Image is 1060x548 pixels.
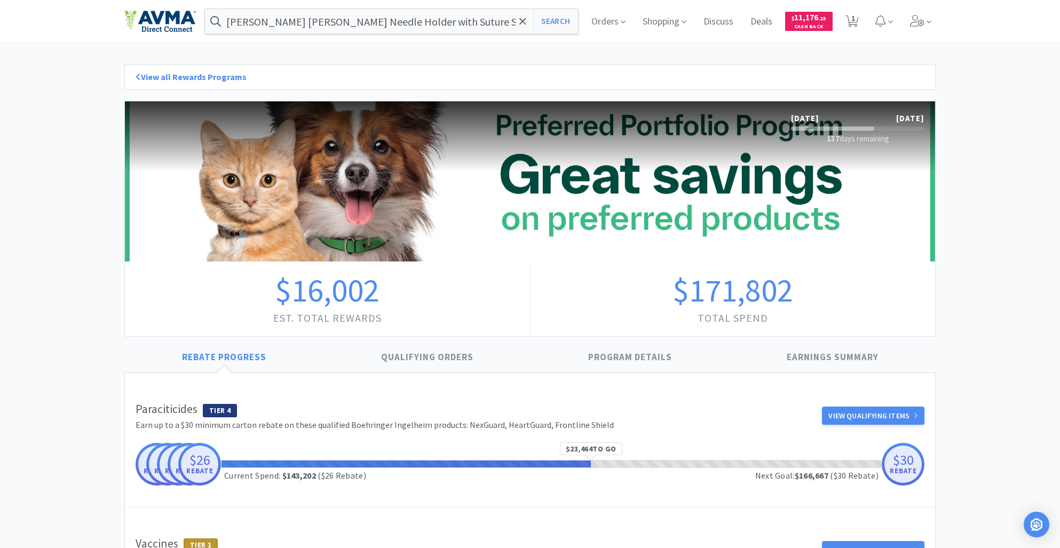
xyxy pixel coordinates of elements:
[791,112,819,125] h2: [DATE]
[154,453,181,467] h1: $12
[273,271,382,309] h2: $16,002
[182,351,266,363] span: Rebate Progress
[273,309,382,327] h3: est. Total Rewards
[381,351,473,363] span: Qualifying Orders
[165,467,192,475] h2: Rebate
[186,467,213,475] h2: Rebate
[673,271,793,309] h2: $171,802
[787,351,879,363] span: Earnings Summary
[533,9,578,34] button: Search
[795,470,828,481] strong: $166,667
[699,17,738,27] a: Discuss
[827,133,840,144] strong: 137
[890,467,917,475] h2: Rebate
[176,453,203,467] h1: $22
[203,404,237,417] span: Tier 4
[186,453,213,467] h1: $26
[144,467,171,475] h2: Rebate
[205,9,578,34] input: Search by item, sku, manufacturer, ingredient, size...
[144,453,171,467] h1: $0
[136,400,614,418] h1: Paraciticides
[890,453,917,467] h1: $30
[136,72,247,82] a: View all Rewards Programs
[818,15,826,22] span: . 25
[792,12,826,22] span: 11,176
[785,7,833,36] a: $11,176.25Cash Back
[755,469,879,483] div: Next Goal: ( $30 Rebate )
[792,24,826,31] span: Cash Back
[176,467,203,475] h2: Rebate
[841,18,863,28] a: 1
[792,15,794,22] span: $
[1024,512,1049,537] div: Open Intercom Messenger
[165,453,192,467] h1: $18
[154,467,181,475] h2: Rebate
[791,132,924,145] p: days remaining
[136,418,614,432] p: Earn up to a $30 minimum carton rebate on these qualified Boehringer Ingelheim products: NexGuard...
[746,17,777,27] a: Deals
[124,10,196,33] img: e4e33dab9f054f5782a47901c742baa9_102.png
[560,442,622,455] div: $23,464 to go
[822,407,924,425] a: View Qualifying Items
[673,309,793,327] h3: Total Spend
[282,470,316,481] strong: $143,202
[588,351,672,363] span: Program Details
[896,112,924,125] h2: [DATE]
[224,469,366,483] div: Current Spend: ( $26 Rebate )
